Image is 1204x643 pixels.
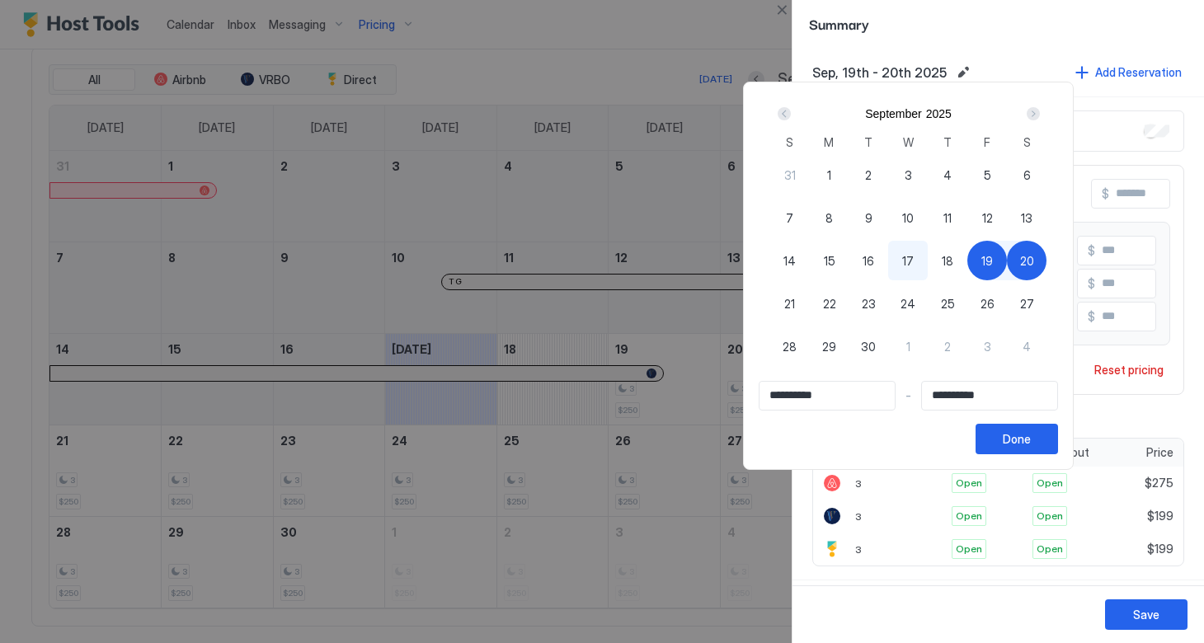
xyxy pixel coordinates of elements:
span: 21 [784,295,795,312]
span: 2 [944,338,951,355]
button: 17 [888,241,928,280]
span: 13 [1021,209,1032,227]
iframe: Intercom live chat [16,587,56,627]
span: 11 [943,209,952,227]
span: 17 [902,252,914,270]
button: 2025 [926,107,952,120]
button: 4 [928,155,967,195]
button: 14 [770,241,810,280]
button: 29 [810,326,849,366]
span: 6 [1023,167,1031,184]
span: 16 [863,252,874,270]
span: 26 [981,295,995,312]
span: 14 [783,252,796,270]
span: 29 [822,338,836,355]
span: 18 [942,252,953,270]
button: 5 [967,155,1007,195]
button: 4 [1007,326,1046,366]
span: 1 [906,338,910,355]
span: 9 [865,209,872,227]
span: 12 [982,209,993,227]
button: 15 [810,241,849,280]
div: Done [1003,430,1031,448]
button: 22 [810,284,849,323]
button: 23 [849,284,888,323]
span: - [905,388,911,403]
span: 7 [786,209,793,227]
button: 2 [849,155,888,195]
span: 27 [1020,295,1034,312]
button: Next [1021,104,1043,124]
button: 24 [888,284,928,323]
span: 8 [825,209,833,227]
button: 21 [770,284,810,323]
span: 28 [783,338,797,355]
span: 30 [861,338,876,355]
span: 10 [902,209,914,227]
button: 3 [967,326,1007,366]
button: 13 [1007,198,1046,237]
button: 20 [1007,241,1046,280]
span: 5 [984,167,991,184]
span: 3 [984,338,991,355]
span: 25 [941,295,955,312]
span: F [984,134,990,151]
button: 3 [888,155,928,195]
span: T [943,134,952,151]
button: 11 [928,198,967,237]
button: 7 [770,198,810,237]
span: 24 [901,295,915,312]
span: 2 [865,167,872,184]
button: 19 [967,241,1007,280]
span: 19 [981,252,993,270]
button: 25 [928,284,967,323]
span: 3 [905,167,912,184]
button: 1 [810,155,849,195]
button: 1 [888,326,928,366]
button: Done [976,424,1058,454]
span: 20 [1020,252,1034,270]
span: S [786,134,793,151]
button: 18 [928,241,967,280]
button: Prev [774,104,797,124]
span: T [864,134,872,151]
button: 31 [770,155,810,195]
span: W [903,134,914,151]
button: 28 [770,326,810,366]
span: 1 [827,167,831,184]
span: 4 [943,167,952,184]
button: 8 [810,198,849,237]
input: Input Field [922,382,1057,410]
button: 30 [849,326,888,366]
span: M [824,134,834,151]
span: 23 [862,295,876,312]
span: 15 [824,252,835,270]
button: 6 [1007,155,1046,195]
span: S [1023,134,1031,151]
button: 9 [849,198,888,237]
button: September [865,107,921,120]
span: 31 [784,167,796,184]
input: Input Field [760,382,895,410]
button: 26 [967,284,1007,323]
button: 10 [888,198,928,237]
button: 16 [849,241,888,280]
span: 4 [1023,338,1031,355]
button: 27 [1007,284,1046,323]
button: 2 [928,326,967,366]
button: 12 [967,198,1007,237]
span: 22 [823,295,836,312]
